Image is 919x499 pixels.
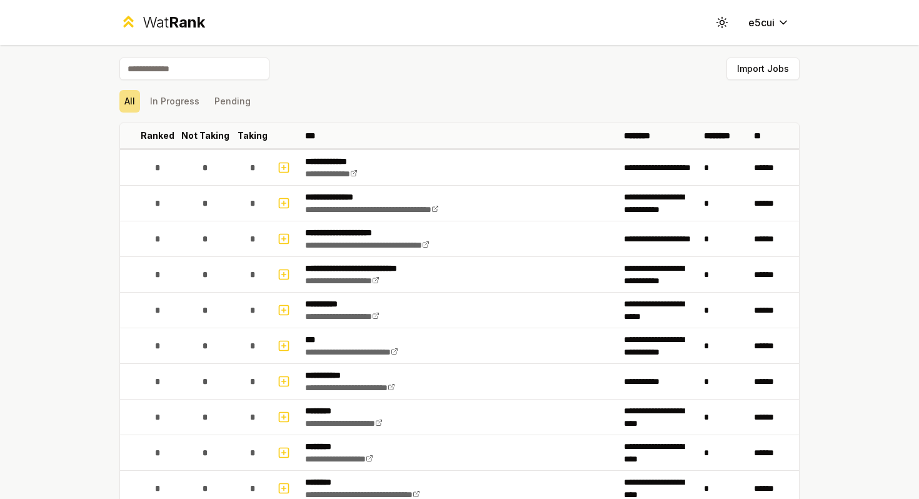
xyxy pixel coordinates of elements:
[145,90,204,113] button: In Progress
[119,90,140,113] button: All
[143,13,205,33] div: Wat
[209,90,256,113] button: Pending
[748,15,775,30] span: e5cui
[726,58,800,80] button: Import Jobs
[181,129,229,142] p: Not Taking
[738,11,800,34] button: e5cui
[169,13,205,31] span: Rank
[119,13,205,33] a: WatRank
[238,129,268,142] p: Taking
[141,129,174,142] p: Ranked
